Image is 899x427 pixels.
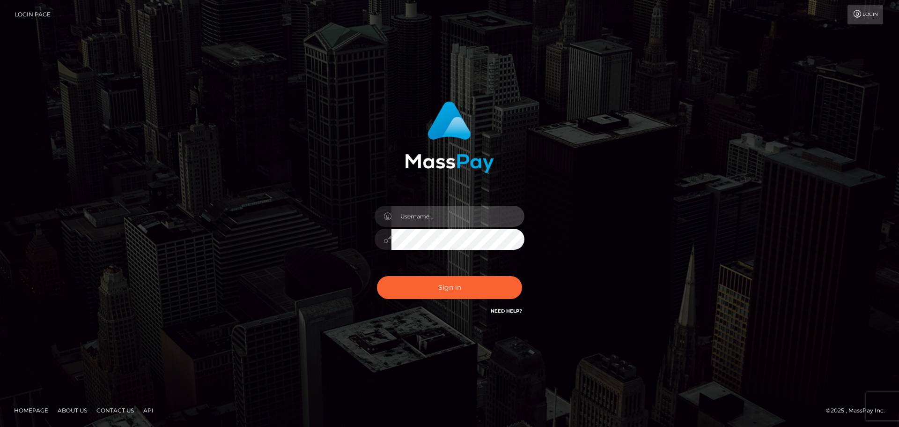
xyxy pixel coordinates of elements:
div: © 2025 , MassPay Inc. [826,405,892,416]
a: Login [847,5,883,24]
button: Sign in [377,276,522,299]
img: MassPay Login [405,101,494,173]
a: Need Help? [491,308,522,314]
input: Username... [391,206,524,227]
a: Contact Us [93,403,138,418]
a: API [140,403,157,418]
a: Login Page [15,5,51,24]
a: About Us [54,403,91,418]
a: Homepage [10,403,52,418]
